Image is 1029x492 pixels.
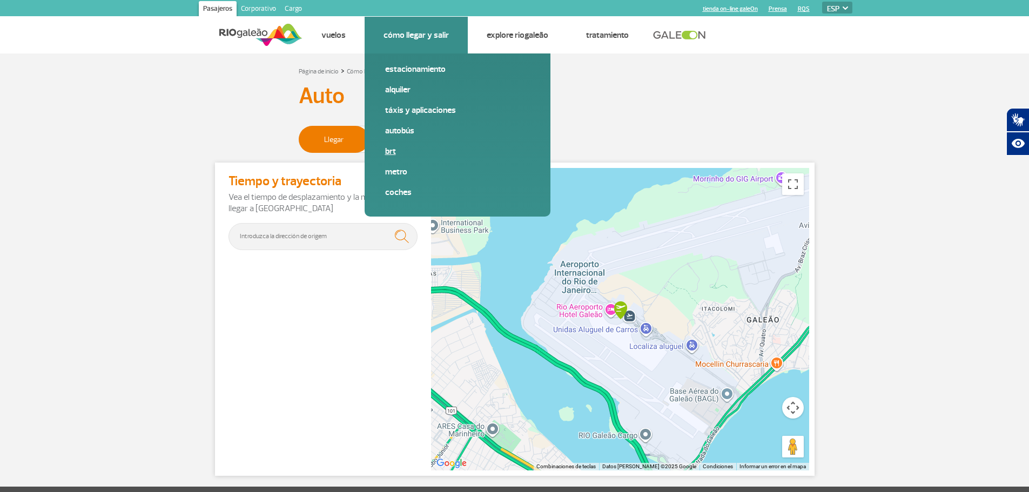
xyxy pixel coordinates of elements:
a: Página de inicio [299,68,339,76]
a: Cómo llegar y salir [384,30,449,41]
a: BRT [385,145,530,157]
button: Activar o desactivar la vista de pantalla completa [782,173,804,195]
a: Vuelos [321,30,346,41]
a: > [341,64,345,77]
button: Combinaciones de teclas [536,463,596,470]
a: Prensa [769,5,787,12]
a: Abrir esta área en Google Maps (se abre en una ventana nueva) [434,456,469,470]
a: RQS [798,5,810,12]
img: Google [434,456,469,470]
h4: Tiempo y trayectoria [228,173,418,189]
span: Datos [PERSON_NAME] ©2025 Google [602,463,696,469]
button: Abrir recursos assistivos. [1006,132,1029,156]
button: Abrir tradutor de língua de sinais. [1006,108,1029,132]
a: Coches [385,186,530,198]
button: Arrastra el hombrecito naranja al mapa para abrir Street View [782,436,804,457]
a: Cargo [280,1,306,18]
a: Estacionamiento [385,63,530,75]
a: Condiciones [703,463,733,469]
a: Explore RIOgaleão [487,30,548,41]
a: Corporativo [237,1,280,18]
a: Pasajeros [199,1,237,18]
h3: Auto [299,83,731,110]
span: Llegar [299,126,369,152]
a: Cómo llegar y salir [347,68,395,76]
p: Vea el tiempo de desplazamiento y la mejor ruta para llegar a [GEOGRAPHIC_DATA] [228,192,418,214]
a: Metro [385,166,530,178]
a: Tratamiento [586,30,629,41]
button: Controles de visualización del mapa [782,397,804,419]
a: Informar un error en el mapa [739,463,806,469]
input: Introduzca la dirección de origem [228,223,418,250]
div: Plugin de acessibilidade da Hand Talk. [1006,108,1029,156]
a: Táxis y aplicaciones [385,104,530,116]
a: Autobús [385,125,530,137]
a: Alquiler [385,84,530,96]
a: tienda on-line galeOn [703,5,758,12]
